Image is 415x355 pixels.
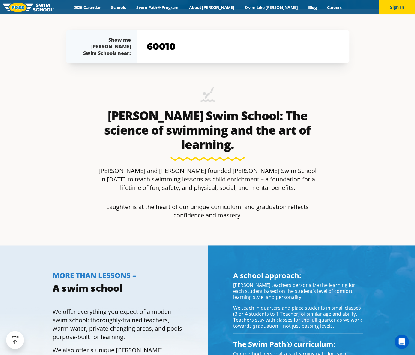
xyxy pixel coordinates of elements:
p: [PERSON_NAME] teachers personalize the learning for each student based on the student’s level of ... [233,282,363,300]
p: We offer everything you expect of a modern swim school: thoroughly-trained teachers, warm water, ... [53,307,182,341]
input: YOUR ZIP CODE [145,38,341,55]
a: Blog [303,5,322,10]
h3: A swim school [53,282,182,294]
p: [PERSON_NAME] and [PERSON_NAME] founded [PERSON_NAME] Swim School in [DATE] to teach swimming les... [96,167,319,192]
iframe: Intercom live chat [395,335,409,349]
p: We teach in quarters and place students in small classes (3 or 4 students to 1 Teacher) of simila... [233,305,363,329]
span: A school approach: [233,270,301,280]
img: icon-swimming-diving-2.png [200,87,215,105]
p: Laughter is at the heart of our unique curriculum, and graduation reflects confidence and mastery. [96,203,319,220]
span: The Swim Path® curriculum: [233,339,335,349]
a: Swim Path® Program [131,5,184,10]
div: TOP [12,335,19,345]
a: About [PERSON_NAME] [184,5,239,10]
a: Swim Like [PERSON_NAME] [239,5,303,10]
div: Show me [PERSON_NAME] Swim Schools near: [78,37,131,56]
span: MORE THAN LESSONS – [53,270,136,280]
h2: [PERSON_NAME] Swim School: The science of swimming and the art of learning. [96,108,319,152]
a: 2025 Calendar [68,5,106,10]
a: Careers [322,5,347,10]
a: Schools [106,5,131,10]
img: FOSS Swim School Logo [3,3,54,12]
